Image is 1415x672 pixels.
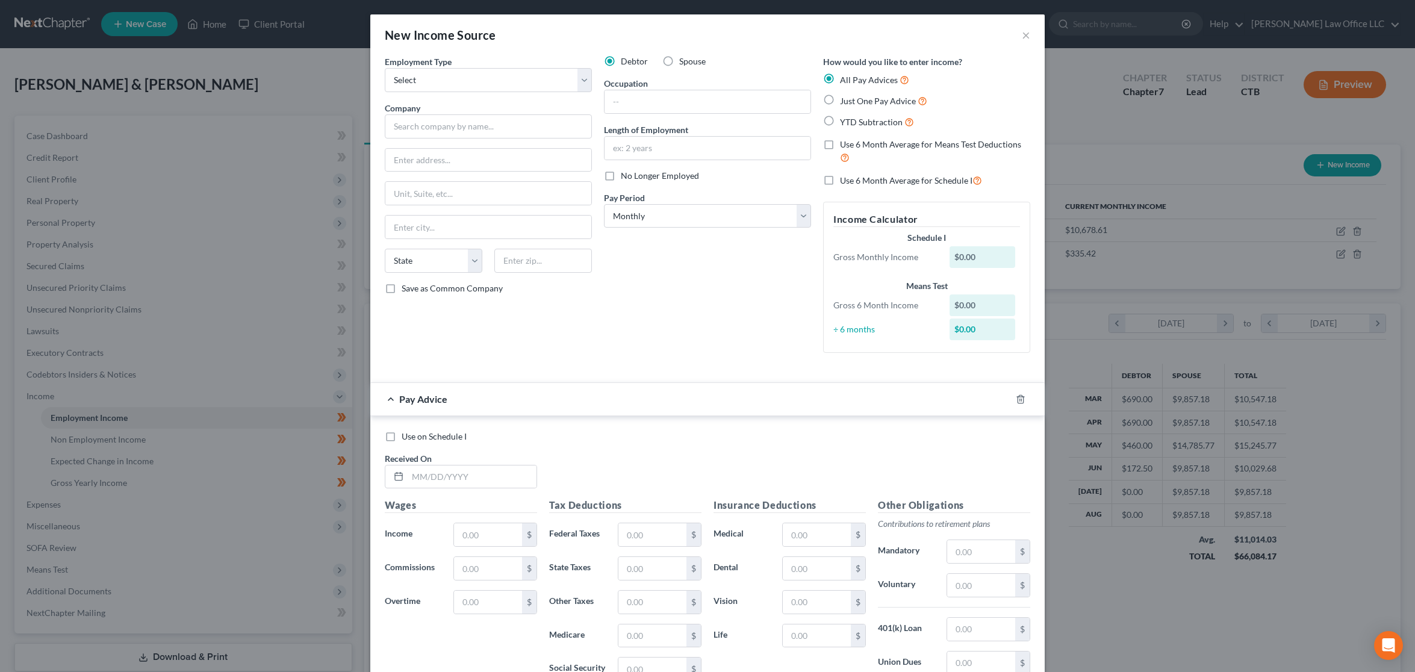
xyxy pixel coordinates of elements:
[823,55,962,68] label: How would you like to enter income?
[618,591,686,614] input: 0.00
[385,453,432,464] span: Received On
[840,175,972,185] span: Use 6 Month Average for Schedule I
[399,393,447,405] span: Pay Advice
[385,57,452,67] span: Employment Type
[1015,574,1030,597] div: $
[1015,618,1030,641] div: $
[851,523,865,546] div: $
[408,465,536,488] input: MM/DD/YYYY
[872,573,941,597] label: Voluntary
[385,26,496,43] div: New Income Source
[604,193,645,203] span: Pay Period
[714,498,866,513] h5: Insurance Deductions
[833,232,1020,244] div: Schedule I
[878,498,1030,513] h5: Other Obligations
[543,624,612,648] label: Medicare
[827,323,944,335] div: ÷ 6 months
[543,523,612,547] label: Federal Taxes
[1015,540,1030,563] div: $
[686,591,701,614] div: $
[494,249,592,273] input: Enter zip...
[851,624,865,647] div: $
[522,557,536,580] div: $
[851,557,865,580] div: $
[454,523,522,546] input: 0.00
[707,556,776,580] label: Dental
[833,212,1020,227] h5: Income Calculator
[385,528,412,538] span: Income
[618,557,686,580] input: 0.00
[707,523,776,547] label: Medical
[783,523,851,546] input: 0.00
[618,624,686,647] input: 0.00
[872,540,941,564] label: Mandatory
[385,149,591,172] input: Enter address...
[1022,28,1030,42] button: ×
[851,591,865,614] div: $
[385,498,537,513] h5: Wages
[385,114,592,138] input: Search company by name...
[1374,631,1403,660] div: Open Intercom Messenger
[783,557,851,580] input: 0.00
[707,624,776,648] label: Life
[522,591,536,614] div: $
[402,283,503,293] span: Save as Common Company
[679,56,706,66] span: Spouse
[947,618,1015,641] input: 0.00
[840,139,1021,149] span: Use 6 Month Average for Means Test Deductions
[605,90,810,113] input: --
[543,590,612,614] label: Other Taxes
[618,523,686,546] input: 0.00
[604,77,648,90] label: Occupation
[878,518,1030,530] p: Contributions to retirement plans
[604,123,688,136] label: Length of Employment
[950,246,1016,268] div: $0.00
[385,103,420,113] span: Company
[621,56,648,66] span: Debtor
[833,280,1020,292] div: Means Test
[621,170,699,181] span: No Longer Employed
[950,319,1016,340] div: $0.00
[827,299,944,311] div: Gross 6 Month Income
[947,540,1015,563] input: 0.00
[840,117,903,127] span: YTD Subtraction
[783,624,851,647] input: 0.00
[840,75,898,85] span: All Pay Advices
[543,556,612,580] label: State Taxes
[707,590,776,614] label: Vision
[454,557,522,580] input: 0.00
[872,617,941,641] label: 401(k) Loan
[686,557,701,580] div: $
[385,182,591,205] input: Unit, Suite, etc...
[454,591,522,614] input: 0.00
[947,574,1015,597] input: 0.00
[783,591,851,614] input: 0.00
[840,96,916,106] span: Just One Pay Advice
[549,498,701,513] h5: Tax Deductions
[827,251,944,263] div: Gross Monthly Income
[605,137,810,160] input: ex: 2 years
[379,590,447,614] label: Overtime
[950,294,1016,316] div: $0.00
[686,624,701,647] div: $
[686,523,701,546] div: $
[379,556,447,580] label: Commissions
[402,431,467,441] span: Use on Schedule I
[385,216,591,238] input: Enter city...
[522,523,536,546] div: $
